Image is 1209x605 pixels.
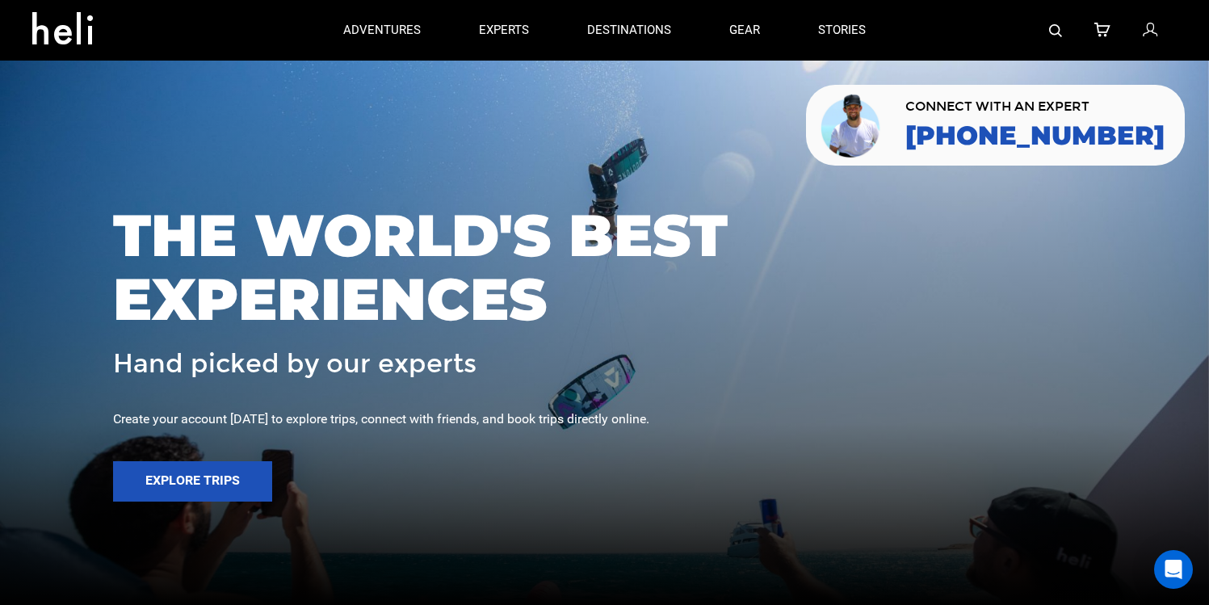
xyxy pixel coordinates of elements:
a: [PHONE_NUMBER] [905,121,1165,150]
img: search-bar-icon.svg [1049,24,1062,37]
p: experts [479,22,529,39]
span: THE WORLD'S BEST EXPERIENCES [113,204,1096,331]
img: contact our team [818,91,885,159]
span: CONNECT WITH AN EXPERT [905,100,1165,113]
span: Hand picked by our experts [113,350,476,378]
button: Explore Trips [113,461,272,502]
div: Create your account [DATE] to explore trips, connect with friends, and book trips directly online. [113,410,1096,429]
div: Open Intercom Messenger [1154,550,1193,589]
p: adventures [343,22,421,39]
p: destinations [587,22,671,39]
